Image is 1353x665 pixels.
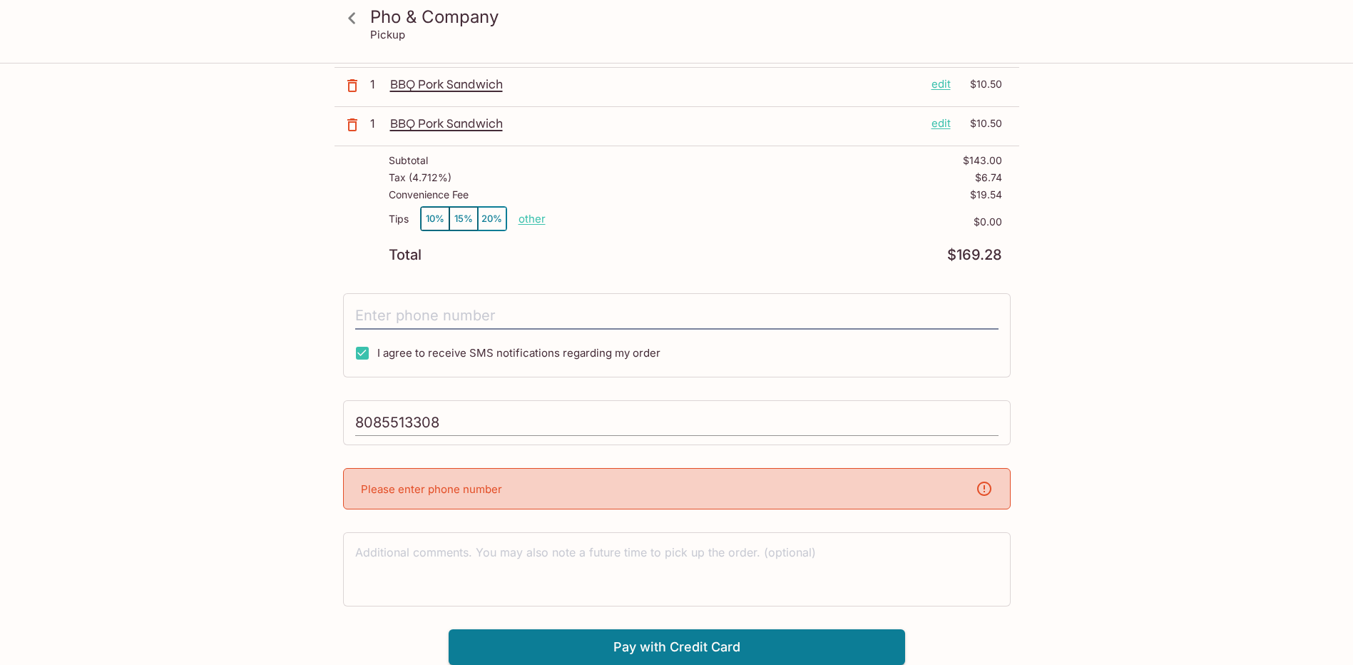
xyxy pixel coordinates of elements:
button: other [519,212,546,225]
button: Pay with Credit Card [449,629,905,665]
button: 10% [421,207,449,230]
p: $19.54 [970,189,1002,200]
p: $10.50 [959,76,1002,92]
input: Enter first and last name [355,410,999,437]
p: 1 [370,76,384,92]
p: Subtotal [389,155,428,166]
p: $169.28 [947,248,1002,262]
input: Enter phone number [355,303,999,330]
p: BBQ Pork Sandwich [390,76,920,92]
p: Pickup [370,28,405,41]
p: Convenience Fee [389,189,469,200]
button: 20% [478,207,506,230]
p: edit [931,76,951,92]
p: $6.74 [975,172,1002,183]
h3: Pho & Company [370,6,1008,28]
p: Please enter phone number [361,482,502,496]
p: $143.00 [963,155,1002,166]
button: 15% [449,207,478,230]
span: I agree to receive SMS notifications regarding my order [377,346,660,360]
p: $10.50 [959,116,1002,131]
p: Total [389,248,422,262]
p: edit [931,116,951,131]
p: 1 [370,116,384,131]
p: Tips [389,213,409,225]
p: $0.00 [546,216,1002,228]
p: BBQ Pork Sandwich [390,116,920,131]
p: Tax ( 4.712% ) [389,172,451,183]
